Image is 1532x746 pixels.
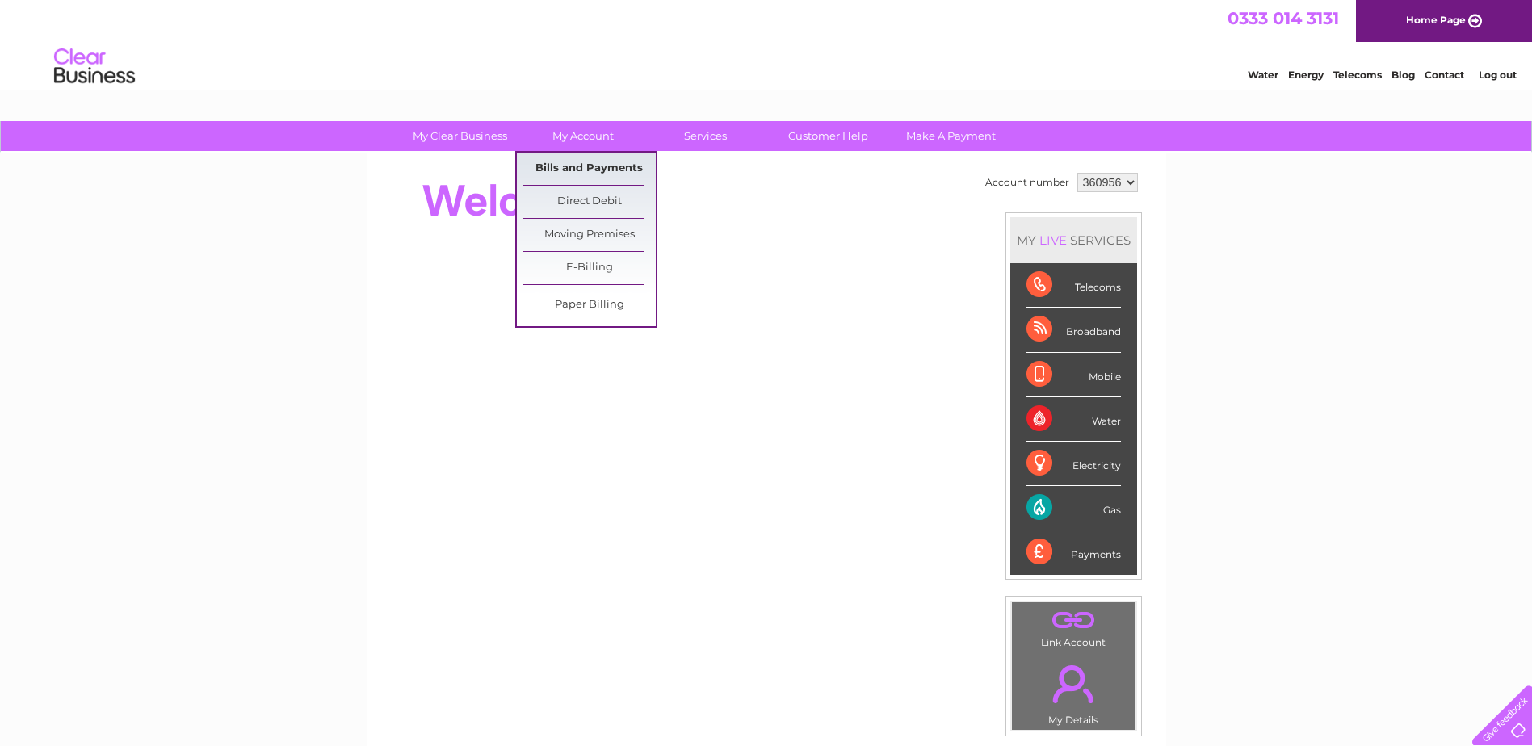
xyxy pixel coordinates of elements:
[1026,353,1121,397] div: Mobile
[1011,652,1136,731] td: My Details
[1016,656,1131,712] a: .
[53,42,136,91] img: logo.png
[1026,486,1121,530] div: Gas
[1391,69,1415,81] a: Blog
[1011,601,1136,652] td: Link Account
[981,169,1073,196] td: Account number
[1333,69,1382,81] a: Telecoms
[1026,397,1121,442] div: Water
[1288,69,1324,81] a: Energy
[1479,69,1517,81] a: Log out
[516,121,649,151] a: My Account
[1026,308,1121,352] div: Broadband
[762,121,895,151] a: Customer Help
[1036,233,1070,248] div: LIVE
[1425,69,1464,81] a: Contact
[1026,530,1121,574] div: Payments
[523,186,656,218] a: Direct Debit
[523,252,656,284] a: E-Billing
[393,121,527,151] a: My Clear Business
[884,121,1018,151] a: Make A Payment
[523,289,656,321] a: Paper Billing
[639,121,772,151] a: Services
[1026,263,1121,308] div: Telecoms
[1010,217,1137,263] div: MY SERVICES
[1228,8,1339,28] a: 0333 014 3131
[523,153,656,185] a: Bills and Payments
[523,219,656,251] a: Moving Premises
[1026,442,1121,486] div: Electricity
[385,9,1148,78] div: Clear Business is a trading name of Verastar Limited (registered in [GEOGRAPHIC_DATA] No. 3667643...
[1248,69,1278,81] a: Water
[1016,606,1131,635] a: .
